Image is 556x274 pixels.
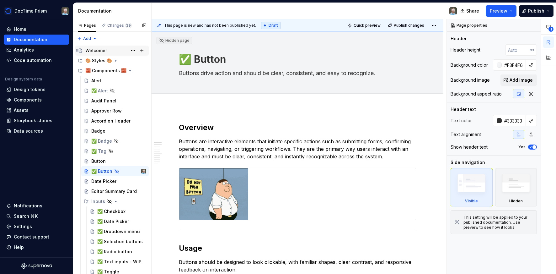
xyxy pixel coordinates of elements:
div: Notifications [14,203,42,209]
span: 39 [125,23,132,28]
a: ✅ Date Picker [87,216,149,227]
a: Settings [4,222,69,232]
div: Hidden [495,168,537,206]
div: Background aspect ratio [451,91,502,97]
div: ✅ Checkbox [97,208,126,215]
input: Auto [505,44,530,56]
div: Hidden [509,199,523,204]
a: Assets [4,105,69,115]
div: Visible [451,168,493,206]
span: Preview [490,8,507,14]
div: Text alignment [451,131,481,138]
div: 🎨 Styles 🎨 [75,56,149,66]
div: ✅ Text inputs - WIP [97,259,142,265]
div: Documentation [14,36,47,43]
span: 1 [548,27,553,32]
a: Date Picker [81,176,149,186]
div: ✅ Dropdown menu [97,228,140,235]
div: ✅ Button [91,168,112,174]
h2: Overview [179,123,416,133]
button: Help [4,242,69,252]
a: Audit Panel [81,96,149,106]
svg: Supernova Logo [21,263,52,269]
div: ✅ Radio button [97,249,132,255]
textarea: Buttons drive action and should be clear, consistent, and easy to recognize. [178,68,415,78]
button: Notifications [4,201,69,211]
div: This setting will be applied to your published documentation. Use preview to see how it looks. [463,215,533,230]
button: Publish [519,5,553,17]
a: Code automation [4,55,69,65]
a: Documentation [4,35,69,45]
div: ✅ Alert [91,88,108,94]
div: Design system data [5,77,42,82]
button: DocTime PrismJeff [1,4,72,18]
button: Add [75,34,99,43]
a: Components [4,95,69,105]
a: Home [4,24,69,34]
textarea: ✅ Button [178,52,415,67]
div: Code automation [14,57,52,63]
div: Help [14,244,24,250]
div: ✅ Date Picker [97,218,129,225]
button: Add image [500,74,537,86]
div: Hidden page [159,38,190,43]
a: Welcome! [75,46,149,56]
button: Publish changes [386,21,427,30]
span: Publish changes [394,23,424,28]
div: Background image [451,77,490,83]
div: 🧱 Components 🧱 [75,66,149,76]
label: Yes [518,145,526,150]
a: ✅ Text inputs - WIP [87,257,149,267]
span: Quick preview [354,23,381,28]
div: Alert [91,78,101,84]
div: Storybook stories [14,118,52,124]
a: Design tokens [4,85,69,95]
div: Search ⌘K [14,213,38,219]
div: Header height [451,47,480,53]
p: Buttons are interactive elements that initiate specific actions such as submitting forms, confirm... [179,138,416,160]
img: 90418a54-4231-473e-b32d-b3dd03b28af1.png [4,7,12,15]
a: ✅ Selection buttons [87,237,149,247]
input: Auto [502,115,526,126]
button: Share [457,5,483,17]
div: 🧱 Components 🧱 [85,68,126,74]
div: Visible [465,199,478,204]
a: ✅ Badge [81,136,149,146]
span: Add image [510,77,533,83]
a: Button [81,156,149,166]
div: Analytics [14,47,34,53]
div: Header [451,36,467,42]
button: Preview [486,5,516,17]
div: Button [91,158,106,164]
div: Audit Panel [91,98,116,104]
img: Jeff [141,169,146,174]
div: Documentation [78,8,149,14]
input: Auto [502,59,526,71]
img: f5fbcaed-63a9-42b7-9745-6b7b977d381a.gif [179,168,248,220]
div: Pages [78,23,96,28]
a: Storybook stories [4,116,69,126]
div: Welcome! [85,47,107,54]
a: Analytics [4,45,69,55]
button: Quick preview [346,21,383,30]
a: Badge [81,126,149,136]
div: Text color [451,118,472,124]
a: Data sources [4,126,69,136]
div: DocTime Prism [14,8,47,14]
div: Assets [14,107,29,113]
a: Alert [81,76,149,86]
div: ✅ Tag [91,148,106,154]
div: Settings [14,223,32,230]
div: Components [14,97,42,103]
div: Design tokens [14,86,45,93]
a: ✅ Alert [81,86,149,96]
button: Search ⌘K [4,211,69,221]
div: Editor Summary Card [91,188,137,195]
button: Contact support [4,232,69,242]
a: ✅ Tag [81,146,149,156]
div: Inputs [81,196,149,206]
div: Show header text [451,144,488,150]
img: Jeff [61,7,69,15]
span: Share [466,8,479,14]
a: ✅ Radio button [87,247,149,257]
